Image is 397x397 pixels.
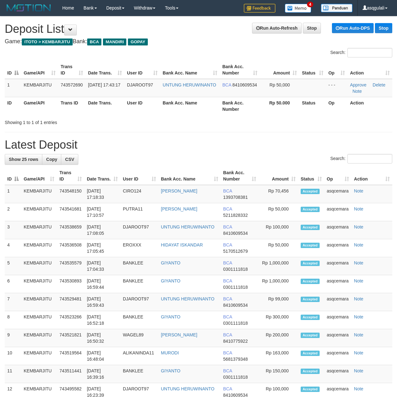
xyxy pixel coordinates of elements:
[5,257,21,275] td: 5
[159,167,221,185] th: Bank Acc. Name: activate to sort column ascending
[21,97,58,115] th: Game/API
[103,39,126,45] span: MANDIRI
[5,61,21,79] th: ID: activate to sort column descending
[161,224,214,229] a: UNTUNG HERUWINANTO
[161,188,197,193] a: [PERSON_NAME]
[57,239,84,257] td: 743536508
[124,97,160,115] th: User ID
[326,79,348,97] td: - - -
[330,48,392,57] label: Search:
[223,357,248,362] span: Copy 5681379348 to clipboard
[223,296,232,301] span: BCA
[354,242,364,247] a: Note
[5,185,21,203] td: 1
[161,350,179,355] a: MURODI
[324,167,352,185] th: Op: activate to sort column ascending
[120,203,159,221] td: PUTRA11
[163,82,216,87] a: UNTUNG HERUWINANTO
[299,97,326,115] th: Status
[9,157,38,162] span: Show 25 rows
[57,167,84,185] th: Trans ID: activate to sort column ascending
[5,311,21,329] td: 8
[124,61,160,79] th: User ID: activate to sort column ascending
[223,303,248,308] span: Copy 8410609534 to clipboard
[301,351,320,356] span: Accepted
[84,239,120,257] td: [DATE] 17:05:45
[161,206,197,211] a: [PERSON_NAME]
[57,185,84,203] td: 743548150
[326,61,348,79] th: Op: activate to sort column ascending
[354,386,364,391] a: Note
[223,285,248,290] span: Copy 0301111818 to clipboard
[301,333,320,338] span: Accepted
[223,213,248,218] span: Copy 5211828332 to clipboard
[21,347,57,365] td: KEMBARJITU
[354,350,364,355] a: Note
[21,203,57,221] td: KEMBARJITU
[373,82,385,87] a: Delete
[5,154,42,165] a: Show 25 rows
[127,82,153,87] span: DJAROOT97
[324,365,352,383] td: asqcemara
[347,97,392,115] th: Action
[354,296,364,301] a: Note
[21,221,57,239] td: KEMBARJITU
[324,203,352,221] td: asqcemara
[5,221,21,239] td: 3
[259,203,298,221] td: Rp 50,000
[120,185,159,203] td: CIRO124
[120,221,159,239] td: DJAROOT97
[5,39,392,45] h4: Game: Bank:
[5,79,21,97] td: 1
[5,167,21,185] th: ID: activate to sort column descending
[120,167,159,185] th: User ID: activate to sort column ascending
[87,39,101,45] span: BCA
[84,203,120,221] td: [DATE] 17:10:57
[307,2,314,7] span: 4
[223,339,248,344] span: Copy 8410775922 to clipboard
[223,314,232,319] span: BCA
[223,375,248,380] span: Copy 0301111818 to clipboard
[375,23,392,33] a: Stop
[354,260,364,265] a: Note
[86,97,124,115] th: Date Trans.
[259,275,298,293] td: Rp 1,000,000
[21,79,58,97] td: KEMBARJITU
[84,257,120,275] td: [DATE] 17:04:33
[5,23,392,35] h1: Deposit List
[84,329,120,347] td: [DATE] 16:50:32
[324,293,352,311] td: asqcemara
[120,293,159,311] td: DJAROOT97
[324,329,352,347] td: asqcemara
[5,347,21,365] td: 10
[223,368,232,373] span: BCA
[299,61,326,79] th: Status: activate to sort column ascending
[21,167,57,185] th: Game/API: activate to sort column ascending
[223,267,248,272] span: Copy 0301111818 to clipboard
[5,239,21,257] td: 4
[223,386,232,391] span: BCA
[84,347,120,365] td: [DATE] 16:48:04
[22,39,73,45] span: ITOTO > KEMBARJITU
[301,297,320,302] span: Accepted
[220,97,260,115] th: Bank Acc. Number
[120,365,159,383] td: BANKLEE
[5,293,21,311] td: 7
[324,311,352,329] td: asqcemara
[128,39,148,45] span: GOPAY
[21,257,57,275] td: KEMBARJITU
[21,329,57,347] td: KEMBARJITU
[259,293,298,311] td: Rp 99,000
[5,275,21,293] td: 6
[58,61,86,79] th: Trans ID: activate to sort column ascending
[354,278,364,283] a: Note
[324,275,352,293] td: asqcemara
[223,224,232,229] span: BCA
[285,4,311,13] img: Button%20Memo.svg
[161,332,197,337] a: [PERSON_NAME]
[223,260,232,265] span: BCA
[5,329,21,347] td: 9
[259,167,298,185] th: Amount: activate to sort column ascending
[352,167,392,185] th: Action: activate to sort column ascending
[120,239,159,257] td: EROXXX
